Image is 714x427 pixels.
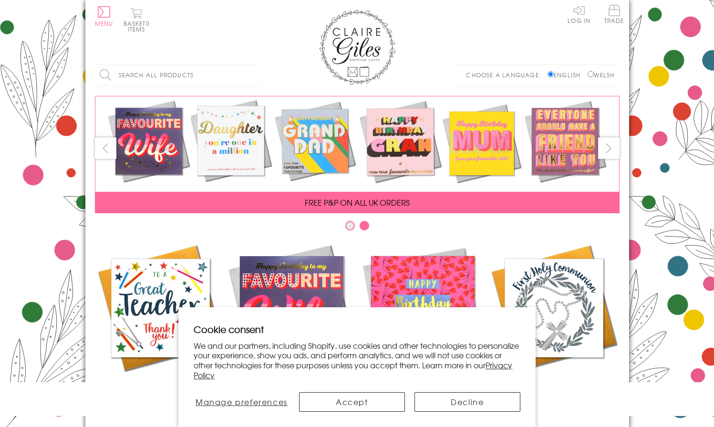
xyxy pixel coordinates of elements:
[305,197,410,208] span: FREE P&P ON ALL UK ORDERS
[319,10,395,85] img: Claire Giles Greetings Cards
[194,359,512,381] a: Privacy Policy
[598,137,620,159] button: next
[414,392,520,412] button: Decline
[357,242,488,392] a: Birthdays
[226,242,357,392] a: New Releases
[360,221,369,230] button: Carousel Page 2 (Current Slide)
[194,392,289,412] button: Manage preferences
[588,71,594,77] input: Welsh
[604,5,624,25] a: Trade
[548,71,585,79] label: English
[95,220,620,235] div: Carousel Pagination
[588,71,615,79] label: Welsh
[95,6,114,26] button: Menu
[299,392,405,412] button: Accept
[568,5,590,23] a: Log In
[136,381,185,392] span: Academic
[95,64,262,86] input: Search all products
[194,341,520,380] p: We and our partners, including Shopify, use cookies and other technologies to personalize your ex...
[513,381,594,404] span: Communion and Confirmation
[95,242,226,392] a: Academic
[95,137,116,159] button: prev
[128,19,150,33] span: 0 items
[95,19,114,28] span: Menu
[124,8,150,32] button: Basket0 items
[604,5,624,23] span: Trade
[345,221,355,230] button: Carousel Page 1
[488,242,620,404] a: Communion and Confirmation
[548,71,554,77] input: English
[466,71,546,79] p: Choose a language:
[194,323,520,336] h2: Cookie consent
[196,396,288,407] span: Manage preferences
[252,64,262,86] input: Search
